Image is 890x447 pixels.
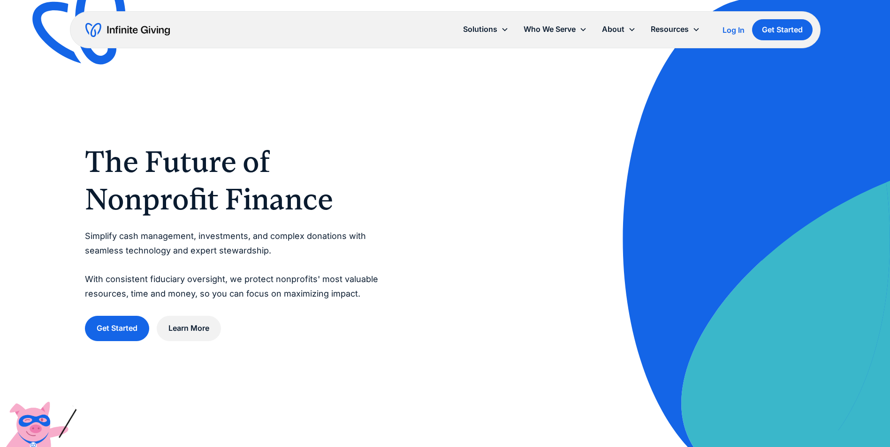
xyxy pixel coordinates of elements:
[524,23,576,36] div: Who We Serve
[723,24,745,36] a: Log In
[85,316,149,341] a: Get Started
[463,23,497,36] div: Solutions
[602,23,624,36] div: About
[85,229,388,301] p: Simplify cash management, investments, and complex donations with seamless technology and expert ...
[157,316,221,341] a: Learn More
[651,23,689,36] div: Resources
[723,26,745,34] div: Log In
[752,19,813,40] a: Get Started
[85,143,388,218] h1: The Future of Nonprofit Finance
